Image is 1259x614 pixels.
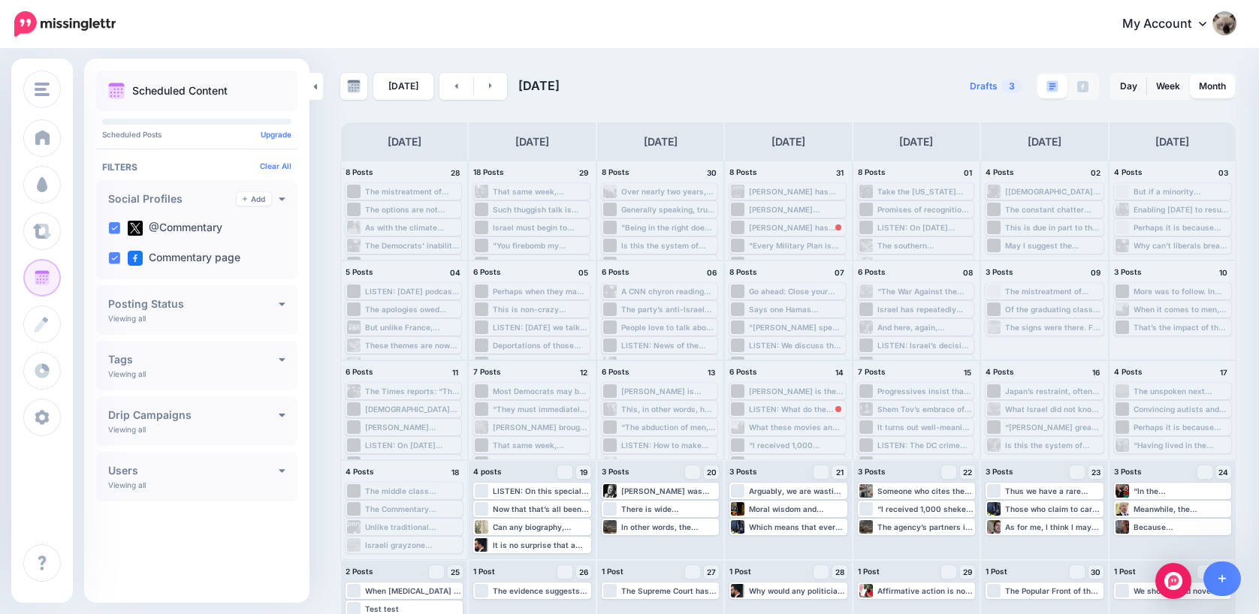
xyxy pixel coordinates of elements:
div: Go ahead: Close your eyes, spin the globe, and wherever your finger is pointing when it stops wil... [749,287,844,296]
span: 7 Posts [473,367,501,376]
div: Why can’t liberals break the habit? Two reasons: partisanship and ideology. [URL][DOMAIN_NAME][PE... [1134,241,1230,250]
a: Week [1147,74,1189,98]
a: 27 [704,565,719,579]
div: This is non-crazy Democrats’ political problem in a nutshell: The “[MEDICAL_DATA]” lie has gone f... [493,305,587,314]
div: “I received 1,000 shekels (about $300) in worn-out banknotes — no trader would accept them,” one ... [877,504,974,513]
div: The bald fact is that there are simply not enough black and [DEMOGRAPHIC_DATA] students with the ... [621,459,716,468]
label: Commentary page [128,251,240,266]
div: Promises of recognition will have no practical effect on the conflict outside of encouraging Hama... [877,205,972,214]
a: Upgrade [261,130,291,139]
span: 1 Post [473,567,495,576]
div: [PERSON_NAME] was always fun to argue with, to read, to share a stage or television set with, to ... [621,486,717,495]
span: 8 Posts [602,167,629,176]
a: 30 [1088,565,1104,579]
span: 22 [963,468,972,476]
a: My Account [1107,6,1236,43]
h4: 04 [448,266,463,279]
div: Those who claim to care for the wellbeing of [DEMOGRAPHIC_DATA] in [GEOGRAPHIC_DATA] are not disp... [1005,504,1101,513]
div: The mistreatment of [DEMOGRAPHIC_DATA] children on commercial travel is a growing trend that sugg... [1005,287,1101,296]
div: Is this the system of higher education the [DEMOGRAPHIC_DATA] people want to support to the tune ... [1005,441,1101,450]
div: LISTEN: @[PERSON_NAME] joins us [DATE] to talk about the new GDP numbers, the tariff deals, and t... [621,259,716,268]
span: 18 Posts [473,167,504,176]
div: [PERSON_NAME] has proposed that if he is ahead in the polls in September, Mayor [PERSON_NAME] sho... [749,223,844,232]
span: 27 [707,568,716,576]
a: 23 [1088,465,1104,479]
a: 25 [448,565,463,579]
div: The Supreme Court has outlawed counting by race in college admissions. Here’s how universities mi... [621,586,717,595]
div: LISTEN: How to make sense of the goings-on in [GEOGRAPHIC_DATA] [DATE] between the president and ... [621,441,716,450]
div: Arguably, we are wasting a great deal of time and treasure creating a socially detrimental cadre ... [749,486,845,495]
div: This, in other words, has been Democrats’ Plan A. If the party is already out of ideas, the fate ... [621,405,716,414]
div: That same week, hostages still being held by Hamas in [GEOGRAPHIC_DATA] notched 600 days of hell,... [493,441,587,450]
div: [PERSON_NAME] has proposed that if he is ahead in the polls in September, Mayor [PERSON_NAME] sho... [749,187,844,196]
div: The unspoken next thought is: Perhaps it isn’t so easy to prove this claim about Israel. [URL][DO... [1134,387,1230,396]
div: LISTEN: Israel’s decision to adopt a new strategy to win the war in [GEOGRAPHIC_DATA] is wildly c... [877,341,972,350]
div: This is due in part to the long-standing impact of the academic left’s insistence that masculinit... [1005,223,1101,232]
span: 3 [1001,79,1022,93]
span: 5 Posts [346,267,373,276]
div: That’s the impact of the recognition in a nutshell: It will make peace much harder to come by, an... [1134,323,1230,332]
p: Viewing all [108,314,146,323]
div: It is no surprise that a majority of [DEMOGRAPHIC_DATA] would feel less safe in a city run by [PE... [749,459,844,468]
div: May I suggest the following: The truly terrible part of the massacres of the [DEMOGRAPHIC_DATA] i... [1005,241,1101,250]
div: And here, again, [DEMOGRAPHIC_DATA] fell in line—supporting the institutions that had caved to an... [877,323,972,332]
span: 6 Posts [473,267,501,276]
div: [PERSON_NAME] is usually seen as a man who wears his emotions on his sleeve. So give him credit f... [621,387,716,396]
span: 4 Posts [986,167,1014,176]
div: "We finally discovered a tax that Democrats don't like, and it's the tariffs." Watch & subscribe ... [877,359,972,368]
p: Viewing all [108,480,146,489]
div: As for me, I think I may actually miss the disingenuous desert wanderings of [PERSON_NAME]. It’s ... [1005,522,1101,531]
span: 1 Post [729,567,751,576]
span: 6 Posts [602,267,629,276]
span: 26 [579,568,588,576]
div: Which means that every leader who followed [PERSON_NAME] in announcing a plan to recognize a Pale... [749,522,845,531]
h4: [DATE] [515,133,549,151]
span: 30 [1091,568,1100,576]
span: 6 Posts [858,267,886,276]
a: Month [1190,74,1235,98]
h4: 03 [1216,166,1231,179]
h4: Tags [108,354,279,365]
div: Because [PERSON_NAME] was pure evil. There was no other side to him, no complexity to his charact... [1134,522,1230,531]
div: The agency’s partners in [GEOGRAPHIC_DATA] were running interference for Hamas. That way, the nar... [877,522,974,531]
div: But if a minority government cannot do all those important things, shouldn’t [PERSON_NAME] offer ... [1134,187,1230,196]
h4: 10 [1216,266,1231,279]
div: It turns out well-meaning people are doing their best, which is still imperfect. Human, you might... [877,423,972,432]
span: 3 Posts [1114,467,1142,476]
div: Western powers have been hesitant to deliver knockout punches to dwindling terrorist groups and o... [493,359,587,368]
span: 3 Posts [729,467,757,476]
p: Viewing all [108,425,146,434]
div: “The War Against the [DEMOGRAPHIC_DATA]” was the title of [PERSON_NAME] seminal history of the Ho... [877,287,972,296]
h4: 11 [448,366,463,379]
div: Over nearly two years, he said, he saw Hamas routinely collect 20,000 shekels (about $6,000) from... [621,187,716,196]
span: 3 Posts [986,267,1013,276]
h4: 30 [704,166,719,179]
span: Drafts [970,82,998,91]
div: “⁠Having lived in the [GEOGRAPHIC_DATA] most of my life, unfortunately, the only [DEMOGRAPHIC_DAT... [1134,441,1230,450]
div: “I received 1,000 shekels (about $300) in worn-out banknotes — no trader would accept them,” one ... [749,441,844,450]
span: 25 [451,568,460,576]
div: Deportations of those involved in anti-Semitic activity, or who shared a household with a man who... [493,341,587,350]
a: [DATE] [373,73,433,100]
span: 1 Post [1114,567,1136,576]
div: Unlike traditional computers, which we program to follow our instructions precisely, AI algorithm... [365,522,461,531]
a: Day [1111,74,1146,98]
div: Japan’s restraint, often mistaken for weakness, is strategic misdirection—concealing the steel be... [1005,387,1101,396]
span: 4 Posts [346,467,374,476]
div: “They must immediately release all of the hostages, sign up to a ceasefire, disarm, and accept th... [493,405,587,414]
div: Progressives insist that when it comes to sex and beauty, you can sell only ideologically approve... [877,387,972,396]
h4: 12 [576,366,591,379]
div: LISTEN: News of the possible retirement/firing of [PERSON_NAME], the most important voice in radi... [621,341,716,350]
div: Take the [US_STATE] high-speed rail project. It is now [DEMOGRAPHIC_DATA] despite initial project... [877,187,972,196]
h4: Drip Campaigns [108,410,279,420]
span: 1 Post [858,567,880,576]
div: Of the graduating class of [DEMOGRAPHIC_DATA] last year, they wrote, half were anti-Zionist or ac... [1005,305,1101,314]
div: Thus we have a rare moment when the truth has emerged from the shadows: France’s announcement of ... [1005,486,1101,495]
span: 3 Posts [986,467,1013,476]
div: Generally speaking, true statesmanship treats the world as it is. “Recognizing” something that do... [621,205,716,214]
img: paragraph-boxed.png [1046,80,1058,92]
h4: 13 [704,366,719,379]
div: [PERSON_NAME] brought death and destruction upon his people, intentionally. Had he lived, he woul... [493,423,587,432]
span: 4 Posts [986,367,1014,376]
h4: 16 [1088,366,1104,379]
